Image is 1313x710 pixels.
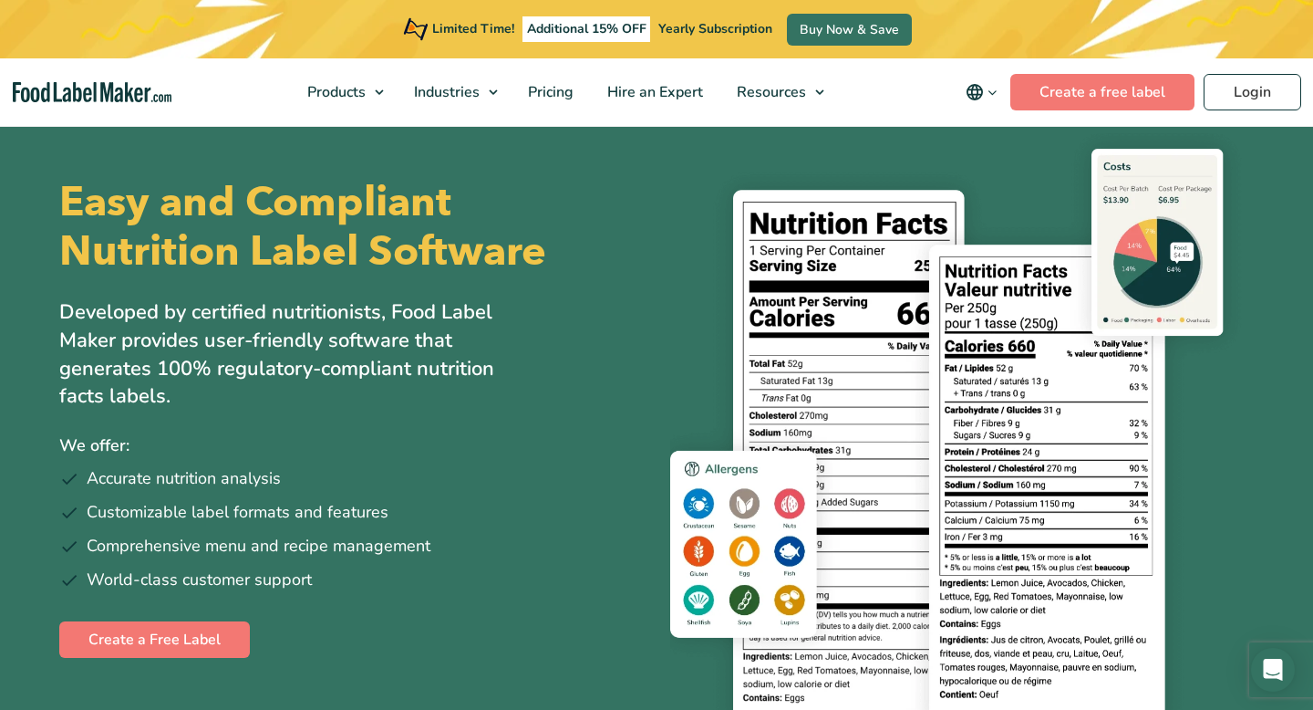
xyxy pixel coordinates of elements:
[1010,74,1194,110] a: Create a free label
[1204,74,1301,110] a: Login
[59,178,641,277] h1: Easy and Compliant Nutrition Label Software
[59,621,250,658] a: Create a Free Label
[658,20,772,37] span: Yearly Subscription
[398,58,507,126] a: Industries
[432,20,514,37] span: Limited Time!
[591,58,716,126] a: Hire an Expert
[522,82,575,102] span: Pricing
[59,433,643,459] p: We offer:
[1251,648,1295,692] div: Open Intercom Messenger
[602,82,705,102] span: Hire an Expert
[291,58,393,126] a: Products
[87,534,430,559] span: Comprehensive menu and recipe management
[87,568,312,592] span: World-class customer support
[720,58,833,126] a: Resources
[302,82,367,102] span: Products
[512,58,586,126] a: Pricing
[408,82,481,102] span: Industries
[522,16,651,42] span: Additional 15% OFF
[731,82,808,102] span: Resources
[59,298,533,411] p: Developed by certified nutritionists, Food Label Maker provides user-friendly software that gener...
[87,466,281,491] span: Accurate nutrition analysis
[87,500,388,525] span: Customizable label formats and features
[787,14,912,46] a: Buy Now & Save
